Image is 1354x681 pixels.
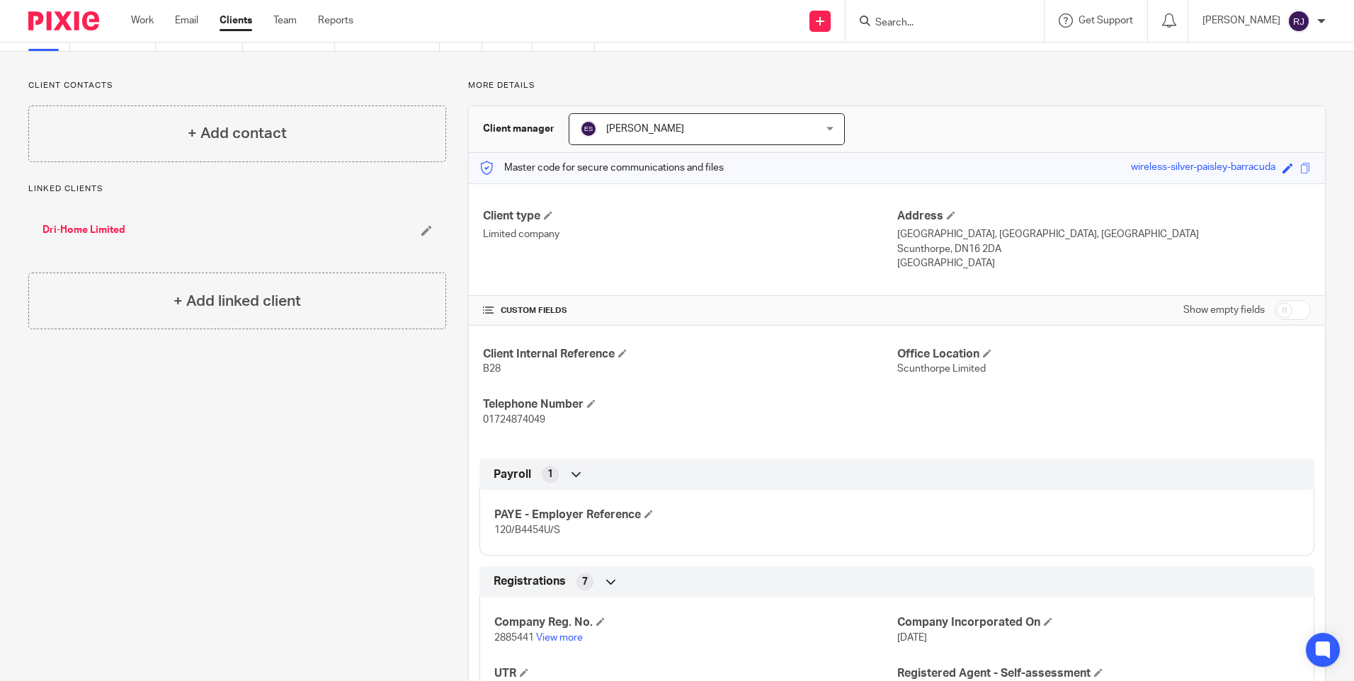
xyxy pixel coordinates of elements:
p: Client contacts [28,80,446,91]
label: Show empty fields [1183,303,1265,317]
a: Reports [318,13,353,28]
a: Email [175,13,198,28]
a: Work [131,13,154,28]
p: [GEOGRAPHIC_DATA] [897,256,1311,270]
p: Limited company [483,227,897,241]
span: 2885441 [494,633,534,643]
h4: Address [897,209,1311,224]
img: svg%3E [580,120,597,137]
span: 01724874049 [483,415,545,425]
p: [GEOGRAPHIC_DATA], [GEOGRAPHIC_DATA], [GEOGRAPHIC_DATA] [897,227,1311,241]
img: svg%3E [1287,10,1310,33]
h4: Office Location [897,347,1311,362]
h4: Client Internal Reference [483,347,897,362]
span: 7 [582,575,588,589]
a: Dri-Home Limited [42,223,125,237]
h4: Company Reg. No. [494,615,897,630]
p: Scunthorpe, DN16 2DA [897,242,1311,256]
span: [DATE] [897,633,927,643]
span: 1 [547,467,553,481]
a: Team [273,13,297,28]
input: Search [874,17,1001,30]
img: Pixie [28,11,99,30]
h4: + Add linked client [173,290,301,312]
span: Get Support [1079,16,1133,25]
p: Linked clients [28,183,446,195]
h4: CUSTOM FIELDS [483,305,897,316]
h3: Client manager [483,122,554,136]
h4: Registered Agent - Self-assessment [897,666,1299,681]
span: Scunthorpe Limited [897,364,986,374]
h4: Telephone Number [483,397,897,412]
span: Registrations [494,574,566,589]
h4: Company Incorporated On [897,615,1299,630]
h4: Client type [483,209,897,224]
h4: + Add contact [188,122,287,144]
span: [PERSON_NAME] [606,124,684,134]
div: wireless-silver-paisley-barracuda [1131,160,1275,176]
span: Payroll [494,467,531,482]
span: 120/B4454U/S [494,525,560,535]
p: Master code for secure communications and files [479,161,724,175]
span: B28 [483,364,501,374]
h4: PAYE - Employer Reference [494,508,897,522]
h4: UTR [494,666,897,681]
a: Clients [220,13,252,28]
a: View more [536,633,583,643]
p: [PERSON_NAME] [1202,13,1280,28]
p: More details [468,80,1326,91]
